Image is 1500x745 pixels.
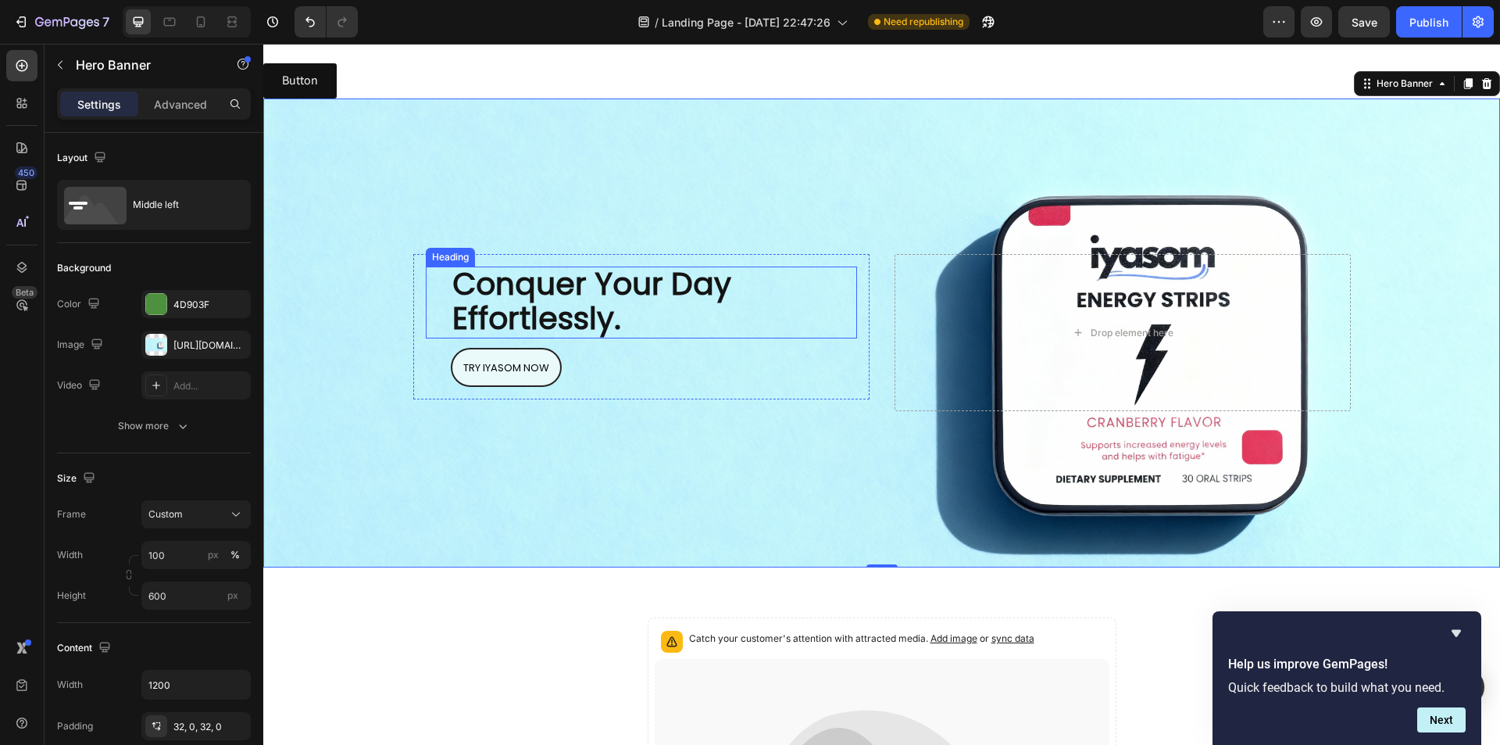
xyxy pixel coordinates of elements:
span: / [655,14,659,30]
span: Need republishing [884,15,963,29]
label: Height [57,589,86,603]
div: 4D903F [173,298,247,312]
div: px [208,548,219,562]
div: Content [57,638,114,659]
div: [URL][DOMAIN_NAME] [173,338,247,353]
p: 7 [102,13,109,31]
div: Background [57,261,111,275]
div: Image [57,335,106,356]
div: Show more [118,418,191,434]
button: Save [1338,6,1390,38]
p: Advanced [154,96,207,113]
div: Size [57,468,98,489]
div: Color [57,294,103,315]
h2: Help us improve GemPages! [1228,655,1466,674]
span: Add image [667,589,714,600]
input: px% [141,541,251,569]
div: Beta [12,286,37,299]
span: Landing Page - [DATE] 22:47:26 [662,14,830,30]
span: Save [1352,16,1377,29]
div: Video [57,375,104,396]
div: % [230,548,240,562]
div: Layout [57,148,109,169]
div: Drop element here [827,283,910,295]
div: Add... [173,379,247,393]
button: Hide survey [1447,624,1466,643]
div: Width [57,678,83,692]
label: Frame [57,507,86,521]
button: Next question [1417,707,1466,732]
span: sync data [728,589,771,600]
div: 32, 0, 32, 0 [173,720,247,734]
div: 450 [15,167,37,179]
button: px [226,546,245,564]
p: Quick feedback to build what you need. [1228,680,1466,695]
button: Publish [1396,6,1462,38]
div: Padding [57,719,93,733]
p: Catch your customer's attention with attracted media. [426,587,771,603]
div: Hero Banner [1110,33,1173,47]
span: or [714,589,771,600]
button: Show more [57,412,251,440]
p: Settings [77,96,121,113]
button: Custom [141,500,251,528]
div: Undo/Redo [295,6,358,38]
p: Hero Banner [76,56,209,74]
div: Publish [1409,14,1448,30]
span: Custom [148,507,183,521]
input: px [141,582,251,610]
div: Middle left [133,187,228,223]
button: 7 [6,6,116,38]
input: Auto [142,671,250,699]
iframe: Design area [263,44,1500,745]
label: Width [57,548,83,562]
span: px [227,589,238,601]
div: Help us improve GemPages! [1228,624,1466,732]
button: % [204,546,223,564]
